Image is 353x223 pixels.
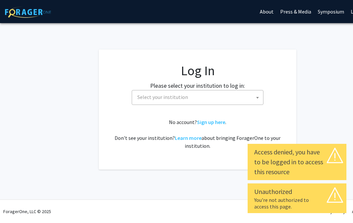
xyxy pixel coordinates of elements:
h1: Log In [112,63,283,79]
img: ForagerOne Logo [5,6,51,18]
label: Please select your institution to log in: [150,81,245,90]
div: Unauthorized [254,187,340,197]
span: Select your institution [137,94,188,100]
a: Learn more about bringing ForagerOne to your institution [175,135,202,141]
div: You're not authorized to access this page. [254,197,340,210]
a: Sign up here [197,119,225,125]
span: Select your institution [132,90,263,105]
span: Select your institution [135,90,263,104]
div: No account? . Don't see your institution? about bringing ForagerOne to your institution. [112,118,283,150]
div: ForagerOne, LLC © 2025 [3,200,51,223]
div: Access denied, you have to be logged in to access this resource [254,147,340,177]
